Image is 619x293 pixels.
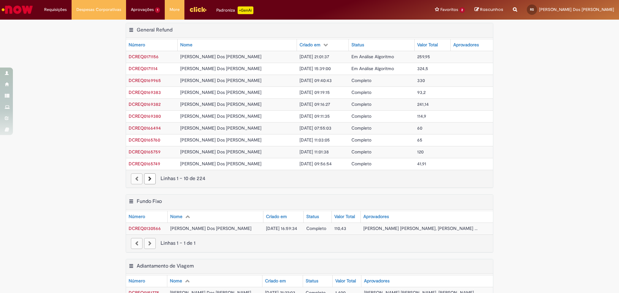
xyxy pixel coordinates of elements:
[129,161,160,167] a: Abrir Registro: DCREQ0165749
[129,225,161,231] span: DCREQ0130566
[300,42,320,48] div: Criado em
[530,7,534,12] span: RS
[76,6,121,13] span: Despesas Corporativas
[300,113,330,119] span: [DATE] 09:11:35
[129,149,161,155] span: DCREQ0165759
[417,66,428,71] span: 324,5
[180,101,261,107] span: [PERSON_NAME] Dos [PERSON_NAME]
[129,101,161,107] a: Abrir Registro: DCREQ0169382
[129,101,161,107] span: DCREQ0169382
[266,225,297,231] span: [DATE] 16:59:34
[417,54,430,60] span: 259,95
[417,125,422,131] span: 60
[351,113,371,119] span: Completo
[170,225,251,231] span: [PERSON_NAME] Dos [PERSON_NAME]
[137,263,194,269] h2: Adiantamento de Viagem
[265,278,286,284] div: Criado em
[300,137,330,143] span: [DATE] 11:03:05
[539,7,614,12] span: [PERSON_NAME] Dos [PERSON_NAME]
[300,125,331,131] span: [DATE] 07:55:03
[189,5,207,14] img: click_logo_yellow_360x200.png
[129,27,134,35] button: General Refund Menu de contexto
[131,6,154,13] span: Aprovações
[351,89,371,95] span: Completo
[300,149,329,155] span: [DATE] 11:01:38
[180,66,261,71] span: [PERSON_NAME] Dos [PERSON_NAME]
[180,89,261,95] span: [PERSON_NAME] Dos [PERSON_NAME]
[238,6,253,14] p: +GenAi
[170,214,182,220] div: Nome
[417,161,426,167] span: 41,91
[44,6,67,13] span: Requisições
[180,125,261,131] span: [PERSON_NAME] Dos [PERSON_NAME]
[129,137,160,143] a: Abrir Registro: DCREQ0165760
[129,42,145,48] div: Número
[137,198,162,205] h2: Fundo Fixo
[334,225,346,231] span: 110,43
[300,89,330,95] span: [DATE] 09:19:15
[351,125,371,131] span: Completo
[180,78,261,83] span: [PERSON_NAME] Dos [PERSON_NAME]
[126,234,493,252] nav: paginação
[334,214,355,220] div: Valor Total
[129,66,158,71] a: Abrir Registro: DCREQ0171114
[351,137,371,143] span: Completo
[129,54,159,60] span: DCREQ0171156
[129,278,145,284] div: Número
[300,66,331,71] span: [DATE] 15:39:00
[180,54,261,60] span: [PERSON_NAME] Dos [PERSON_NAME]
[306,278,318,284] div: Status
[306,225,326,231] span: Completo
[126,170,493,188] nav: paginação
[417,137,422,143] span: 65
[129,125,161,131] a: Abrir Registro: DCREQ0166494
[180,113,261,119] span: [PERSON_NAME] Dos [PERSON_NAME]
[129,149,161,155] a: Abrir Registro: DCREQ0165759
[459,7,465,13] span: 2
[216,6,253,14] div: Padroniza
[129,89,161,95] a: Abrir Registro: DCREQ0169383
[129,125,161,131] span: DCREQ0166494
[300,54,329,60] span: [DATE] 21:01:37
[180,161,261,167] span: [PERSON_NAME] Dos [PERSON_NAME]
[417,101,429,107] span: 241,14
[170,6,180,13] span: More
[417,78,425,83] span: 330
[306,214,319,220] div: Status
[351,149,371,155] span: Completo
[351,42,364,48] div: Status
[417,149,424,155] span: 120
[300,101,330,107] span: [DATE] 09:16:27
[129,89,161,95] span: DCREQ0169383
[129,214,145,220] div: Número
[137,27,172,33] h2: General Refund
[180,137,261,143] span: [PERSON_NAME] Dos [PERSON_NAME]
[363,214,389,220] div: Aprovadores
[351,54,394,60] span: Em Análise Algoritmo
[170,278,182,284] div: Nome
[129,137,160,143] span: DCREQ0165760
[335,278,356,284] div: Valor Total
[300,78,332,83] span: [DATE] 09:40:43
[364,278,389,284] div: Aprovadores
[351,161,371,167] span: Completo
[417,89,426,95] span: 93,2
[180,149,261,155] span: [PERSON_NAME] Dos [PERSON_NAME]
[129,113,161,119] a: Abrir Registro: DCREQ0169380
[129,225,161,231] a: Abrir Registro: DCREQ0130566
[155,7,160,13] span: 1
[417,113,426,119] span: 114,9
[266,214,287,220] div: Criado em
[351,78,371,83] span: Completo
[300,161,332,167] span: [DATE] 09:56:54
[131,240,488,247] div: Linhas 1 − 1 de 1
[129,66,158,71] span: DCREQ0171114
[351,66,394,71] span: Em Análise Algoritmo
[453,42,479,48] div: Aprovadores
[129,161,160,167] span: DCREQ0165749
[129,263,134,271] button: Adiantamento de Viagem Menu de contexto
[180,42,192,48] div: Nome
[351,101,371,107] span: Completo
[129,78,161,83] span: DCREQ0169965
[475,7,503,13] a: Rascunhos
